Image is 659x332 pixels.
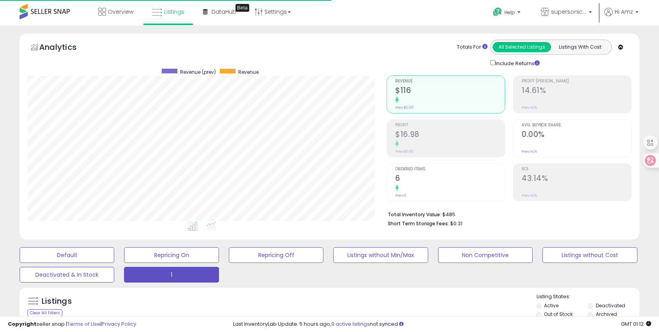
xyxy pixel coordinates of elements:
[457,44,487,51] div: Totals For
[39,42,92,55] h5: Analytics
[522,123,631,128] span: Avg. Buybox Share
[544,302,559,309] label: Active
[551,42,609,52] button: Listings With Cost
[615,8,633,16] span: Hi Amz
[27,309,62,317] div: Clear All Filters
[388,211,441,218] b: Total Inventory Value:
[493,7,502,17] i: Get Help
[438,247,533,263] button: Non Competitive
[124,267,219,283] button: 1
[333,247,428,263] button: Listings without Min/Max
[238,69,259,75] span: Revenue
[180,69,216,75] span: Revenue (prev)
[522,167,631,171] span: ROI
[596,311,617,317] label: Archived
[395,86,505,97] h2: $116
[233,321,651,328] div: Last InventoryLab Update: 5 hours ago, not synced.
[542,247,637,263] button: Listings without Cost
[522,149,537,154] small: Prev: N/A
[522,86,631,97] h2: 14.61%
[331,320,370,328] a: 9 active listings
[395,123,505,128] span: Profit
[395,193,406,198] small: Prev: 0
[522,130,631,140] h2: 0.00%
[395,167,505,171] span: Ordered Items
[124,247,219,263] button: Repricing On
[450,220,462,227] span: $0.31
[504,9,515,16] span: Help
[621,320,651,328] span: 2025-09-17 01:12 GMT
[522,79,631,84] span: Profit [PERSON_NAME]
[395,105,414,110] small: Prev: $0.00
[8,321,136,328] div: seller snap | |
[487,1,528,26] a: Help
[395,174,505,184] h2: 6
[20,267,114,283] button: Deactivated & In Stock
[544,311,573,317] label: Out of Stock
[235,4,249,12] div: Tooltip anchor
[484,58,549,67] div: Include Returns
[493,42,551,52] button: All Selected Listings
[522,174,631,184] h2: 43.14%
[604,8,639,26] a: Hi Amz
[388,220,449,227] b: Short Term Storage Fees:
[8,320,37,328] strong: Copyright
[108,8,133,16] span: Overview
[522,105,537,110] small: Prev: N/A
[164,8,184,16] span: Listings
[102,320,136,328] a: Privacy Policy
[229,247,323,263] button: Repricing Off
[67,320,100,328] a: Terms of Use
[537,293,639,301] p: Listing States:
[395,79,505,84] span: Revenue
[388,209,626,219] li: $485
[42,296,72,307] h5: Listings
[212,8,236,16] span: DataHub
[551,8,586,16] span: supersonic supply
[596,302,625,309] label: Deactivated
[20,247,114,263] button: Default
[522,193,537,198] small: Prev: N/A
[395,149,414,154] small: Prev: $0.00
[395,130,505,140] h2: $16.98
